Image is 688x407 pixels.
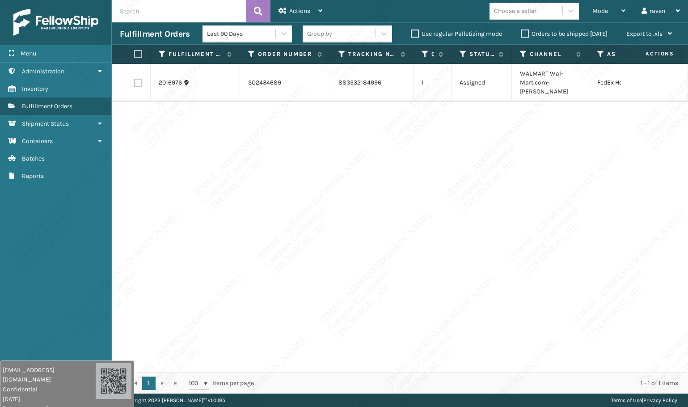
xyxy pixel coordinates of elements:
[142,377,156,390] a: 1
[530,50,572,58] label: Channel
[266,379,678,388] div: 1 - 1 of 1 items
[589,64,675,102] td: FedEx Home Delivery
[452,64,512,102] td: Assigned
[21,50,36,57] span: Menu
[307,29,332,38] div: Group by
[22,172,44,180] span: Reports
[22,68,64,75] span: Administration
[3,365,96,384] span: [EMAIL_ADDRESS][DOMAIN_NAME]
[469,50,494,58] label: Status
[414,64,452,102] td: 1
[431,50,434,58] label: Quantity
[22,155,45,162] span: Batches
[3,394,96,404] span: [DATE]
[521,30,608,38] label: Orders to be shipped [DATE]
[411,30,502,38] label: Use regular Palletizing mode
[607,50,657,58] label: Assigned Carrier Service
[626,30,663,38] span: Export to .xls
[189,377,254,390] span: items per page
[494,6,536,16] div: Choose a seller
[13,9,98,36] img: logo
[258,50,313,58] label: Order Number
[592,7,608,15] span: Mode
[207,29,276,38] div: Last 90 Days
[22,120,69,127] span: Shipment Status
[348,50,396,58] label: Tracking Number
[617,47,680,61] span: Actions
[512,64,589,102] td: WALMART Wal-Mart.com-[PERSON_NAME]
[338,79,381,86] a: 883532184996
[169,50,223,58] label: Fulfillment Order Id
[289,7,310,15] span: Actions
[3,385,96,394] span: Confidential
[120,29,190,39] h3: Fulfillment Orders
[122,394,225,407] p: Copyright 2023 [PERSON_NAME]™ v 1.0.185
[159,78,182,87] a: 2016976
[240,64,330,102] td: SO2434689
[22,85,48,93] span: Inventory
[22,137,53,145] span: Containers
[22,102,72,110] span: Fulfillment Orders
[189,379,202,388] span: 100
